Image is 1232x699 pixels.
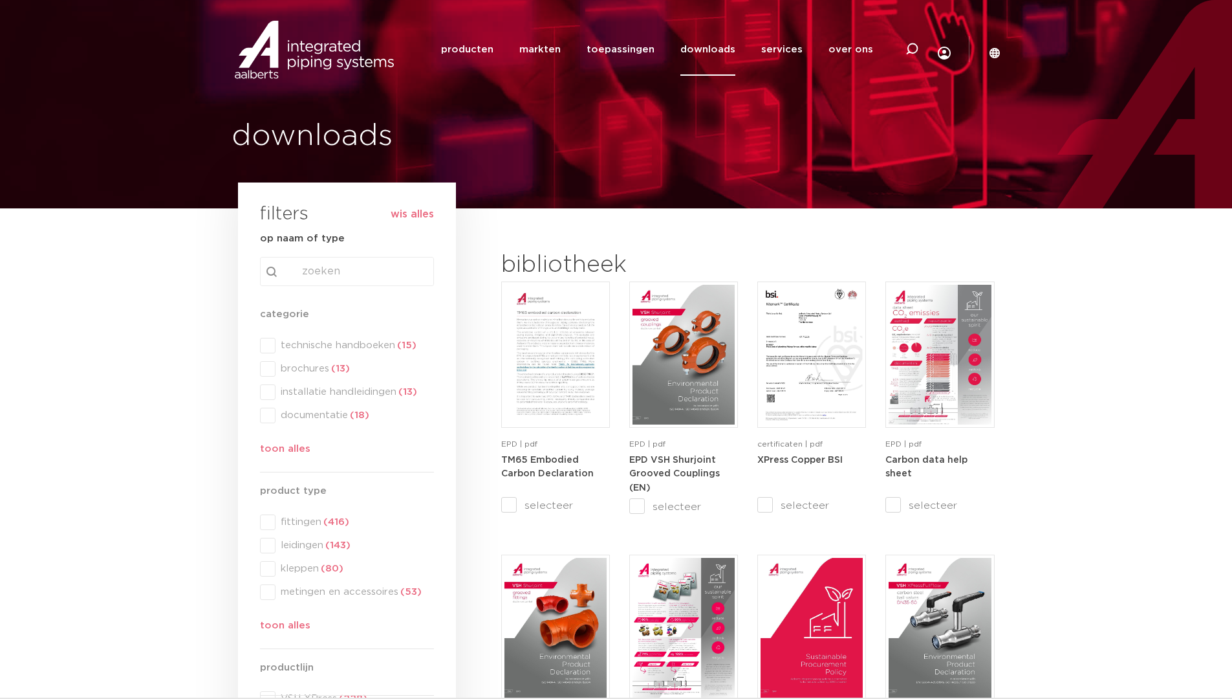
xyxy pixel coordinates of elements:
img: Aips_A4Sustainable-Procurement-Policy_5011446_EN-pdf.jpg [761,558,863,698]
a: Carbon data help sheet [885,455,967,479]
a: XPress Copper BSI [757,455,843,465]
span: EPD | pdf [501,440,537,448]
h3: filters [260,199,308,230]
img: XPress_Koper_BSI-pdf.jpg [761,285,863,425]
h2: bibliotheek [501,250,731,281]
img: VSH-Shurjoint-Grooved-Fittings_A4EPD_5011523_EN-pdf.jpg [504,558,607,698]
strong: op naam of type [260,234,345,243]
img: VSH-XPress-Carbon-BallValveDN35-50_A4EPD_5011435-_2024_1.0_EN-pdf.jpg [889,558,991,698]
label: selecteer [501,498,610,513]
a: services [761,23,803,76]
nav: Menu [441,23,873,76]
img: TM65-Embodied-Carbon-Declaration-pdf.jpg [504,285,607,425]
div: my IPS [938,19,951,80]
a: toepassingen [587,23,654,76]
img: Aips-EPD-A4Factsheet_NL-pdf.jpg [632,558,735,698]
img: VSH-Shurjoint-Grooved-Couplings_A4EPD_5011512_EN-pdf.jpg [632,285,735,425]
label: selecteer [757,498,866,513]
label: selecteer [629,499,738,515]
h1: downloads [232,116,610,157]
a: downloads [680,23,735,76]
span: certificaten | pdf [757,440,823,448]
a: over ons [828,23,873,76]
img: NL-Carbon-data-help-sheet-pdf.jpg [889,285,991,425]
a: TM65 Embodied Carbon Declaration [501,455,594,479]
a: producten [441,23,493,76]
span: EPD | pdf [629,440,665,448]
label: selecteer [885,498,994,513]
span: EPD | pdf [885,440,922,448]
a: EPD VSH Shurjoint Grooved Couplings (EN) [629,455,720,493]
a: markten [519,23,561,76]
